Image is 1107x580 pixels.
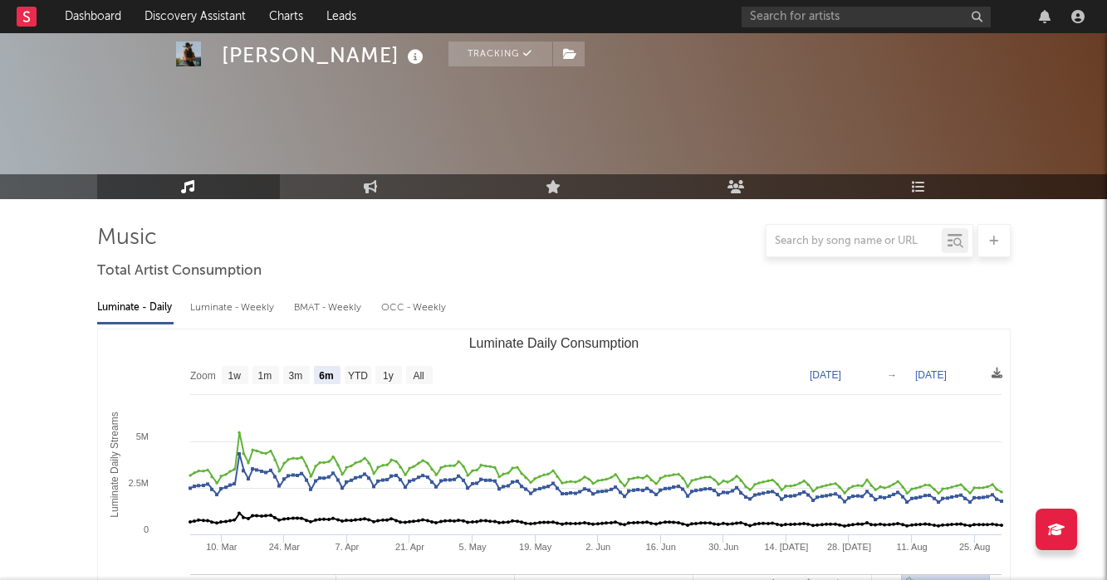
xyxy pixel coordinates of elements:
text: 7. Apr [335,542,359,552]
text: 5. May [458,542,487,552]
text: 5M [135,431,148,441]
text: 3m [288,370,302,382]
div: BMAT - Weekly [294,294,365,322]
text: [DATE] [915,369,947,381]
text: 1w [228,370,241,382]
text: 14. [DATE] [764,542,808,552]
text: 6m [319,370,333,382]
text: 24. Mar [268,542,300,552]
text: Zoom [190,370,216,382]
div: Luminate - Weekly [190,294,277,322]
input: Search for artists [742,7,991,27]
div: Luminate - Daily [97,294,174,322]
text: 1y [383,370,394,382]
text: 11. Aug [896,542,927,552]
text: YTD [347,370,367,382]
text: 10. Mar [206,542,238,552]
text: 2.5M [128,478,148,488]
text: 16. Jun [645,542,675,552]
text: → [887,369,897,381]
input: Search by song name or URL [767,235,942,248]
text: Luminate Daily Streams [109,412,120,517]
text: 0 [143,524,148,534]
button: Tracking [448,41,552,66]
div: [PERSON_NAME] [222,41,428,69]
text: Luminate Daily Consumption [468,336,639,350]
text: 19. May [519,542,552,552]
text: 1m [257,370,272,382]
text: 21. Apr [395,542,424,552]
span: Total Artist Consumption [97,261,262,281]
text: [DATE] [810,369,841,381]
text: 25. Aug [958,542,989,552]
text: 2. Jun [585,542,610,552]
text: 30. Jun [708,542,738,552]
text: All [413,370,424,382]
div: OCC - Weekly [381,294,448,322]
text: 28. [DATE] [826,542,870,552]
